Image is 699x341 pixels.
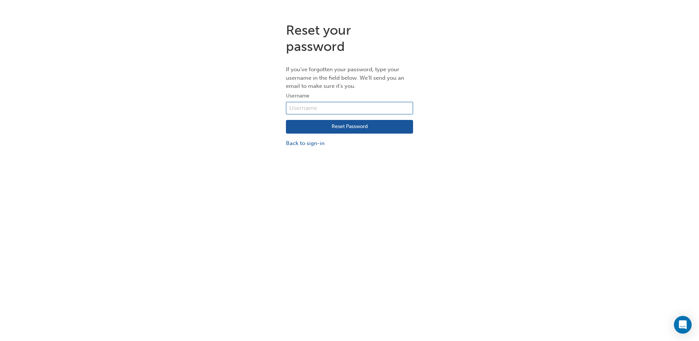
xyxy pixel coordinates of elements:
p: If you've forgotten your password, type your username in the field below. We'll send you an email... [286,65,413,90]
a: Back to sign-in [286,139,413,148]
div: Open Intercom Messenger [674,316,692,334]
input: Username [286,102,413,114]
button: Reset Password [286,120,413,134]
h1: Reset your password [286,22,413,54]
label: Username [286,92,413,100]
